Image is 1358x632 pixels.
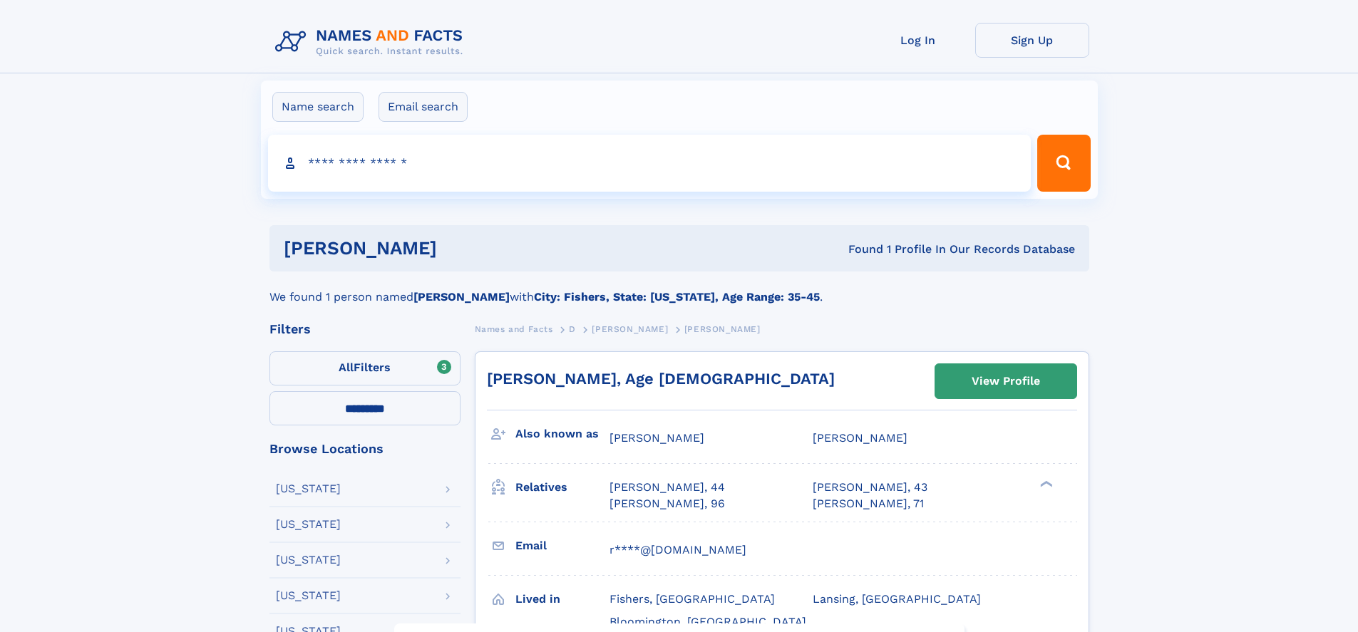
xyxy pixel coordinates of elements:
a: D [569,320,576,338]
span: [PERSON_NAME] [813,431,907,445]
a: View Profile [935,364,1076,398]
a: [PERSON_NAME] [592,320,668,338]
div: [US_STATE] [276,554,341,566]
a: Sign Up [975,23,1089,58]
h1: [PERSON_NAME] [284,239,643,257]
span: [PERSON_NAME] [684,324,761,334]
div: [US_STATE] [276,590,341,601]
div: View Profile [972,365,1040,398]
input: search input [268,135,1032,192]
span: Bloomington, [GEOGRAPHIC_DATA] [609,615,806,628]
div: [US_STATE] [276,519,341,530]
button: Search Button [1037,135,1090,192]
span: Fishers, [GEOGRAPHIC_DATA] [609,592,775,606]
label: Name search [272,92,364,122]
a: Names and Facts [475,320,553,338]
b: [PERSON_NAME] [413,290,510,304]
a: [PERSON_NAME], 96 [609,496,725,512]
div: [US_STATE] [276,483,341,494]
h3: Relatives [515,475,609,499]
label: Filters [269,351,461,385]
div: Filters [269,323,461,336]
div: Browse Locations [269,442,461,455]
div: Found 1 Profile In Our Records Database [642,242,1075,257]
h3: Lived in [515,587,609,611]
h3: Also known as [515,422,609,446]
img: Logo Names and Facts [269,23,475,61]
h3: Email [515,534,609,558]
b: City: Fishers, State: [US_STATE], Age Range: 35-45 [534,290,820,304]
a: [PERSON_NAME], 44 [609,480,725,495]
span: D [569,324,576,334]
a: [PERSON_NAME], Age [DEMOGRAPHIC_DATA] [487,370,835,388]
div: We found 1 person named with . [269,271,1089,306]
span: [PERSON_NAME] [609,431,704,445]
span: Lansing, [GEOGRAPHIC_DATA] [813,592,981,606]
span: All [339,361,354,374]
a: Log In [861,23,975,58]
a: [PERSON_NAME], 43 [813,480,927,495]
div: ❯ [1036,480,1054,489]
span: [PERSON_NAME] [592,324,668,334]
label: Email search [379,92,468,122]
a: [PERSON_NAME], 71 [813,496,924,512]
